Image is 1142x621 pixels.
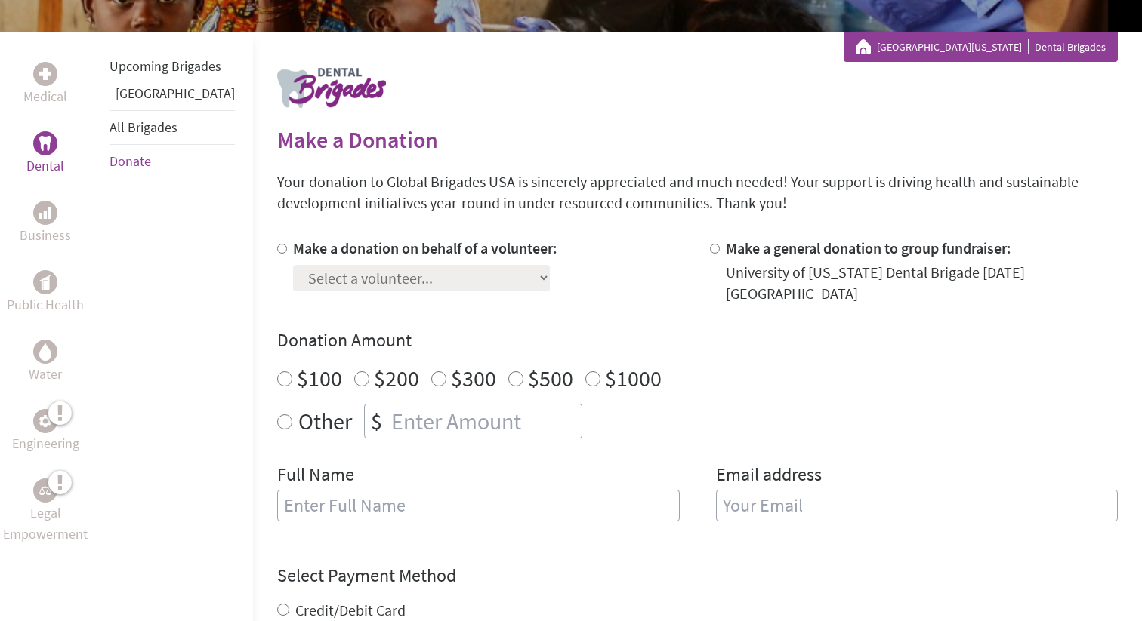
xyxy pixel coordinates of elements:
[110,50,235,83] li: Upcoming Brigades
[716,463,822,490] label: Email address
[33,201,57,225] div: Business
[116,85,235,102] a: [GEOGRAPHIC_DATA]
[297,364,342,392] label: $100
[12,409,79,454] a: EngineeringEngineering
[39,136,51,150] img: Dental
[23,86,67,107] p: Medical
[110,83,235,110] li: Guatemala
[39,275,51,290] img: Public Health
[12,433,79,454] p: Engineering
[20,225,71,246] p: Business
[293,238,557,257] label: Make a donation on behalf of a volunteer:
[39,68,51,80] img: Medical
[7,270,84,315] a: Public HealthPublic Health
[26,131,64,177] a: DentalDental
[33,478,57,503] div: Legal Empowerment
[277,564,1118,588] h4: Select Payment Method
[605,364,662,392] label: $1000
[528,364,573,392] label: $500
[277,328,1118,352] h4: Donation Amount
[451,364,496,392] label: $300
[39,486,51,495] img: Legal Empowerment
[110,118,177,136] a: All Brigades
[7,294,84,315] p: Public Health
[39,415,51,427] img: Engineering
[726,262,1119,304] div: University of [US_STATE] Dental Brigade [DATE] [GEOGRAPHIC_DATA]
[33,62,57,86] div: Medical
[33,340,57,364] div: Water
[877,39,1029,54] a: [GEOGRAPHIC_DATA][US_STATE]
[29,340,62,385] a: WaterWater
[33,409,57,433] div: Engineering
[20,201,71,246] a: BusinessBusiness
[277,171,1118,214] p: Your donation to Global Brigades USA is sincerely appreciated and much needed! Your support is dr...
[298,404,352,438] label: Other
[110,152,151,170] a: Donate
[33,131,57,155] div: Dental
[110,57,221,75] a: Upcoming Brigades
[374,364,419,392] label: $200
[277,126,1118,153] h2: Make a Donation
[726,238,1011,257] label: Make a general donation to group fundraiser:
[3,478,88,545] a: Legal EmpowermentLegal Empowerment
[39,343,51,360] img: Water
[277,463,354,490] label: Full Name
[39,207,51,219] img: Business
[277,68,386,108] img: logo-dental.png
[277,490,680,521] input: Enter Full Name
[856,39,1106,54] div: Dental Brigades
[110,110,235,145] li: All Brigades
[29,364,62,385] p: Water
[295,601,406,619] label: Credit/Debit Card
[26,155,64,177] p: Dental
[23,62,67,107] a: MedicalMedical
[33,270,57,294] div: Public Health
[110,145,235,178] li: Donate
[3,503,88,545] p: Legal Empowerment
[365,404,388,438] div: $
[388,404,582,438] input: Enter Amount
[716,490,1119,521] input: Your Email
